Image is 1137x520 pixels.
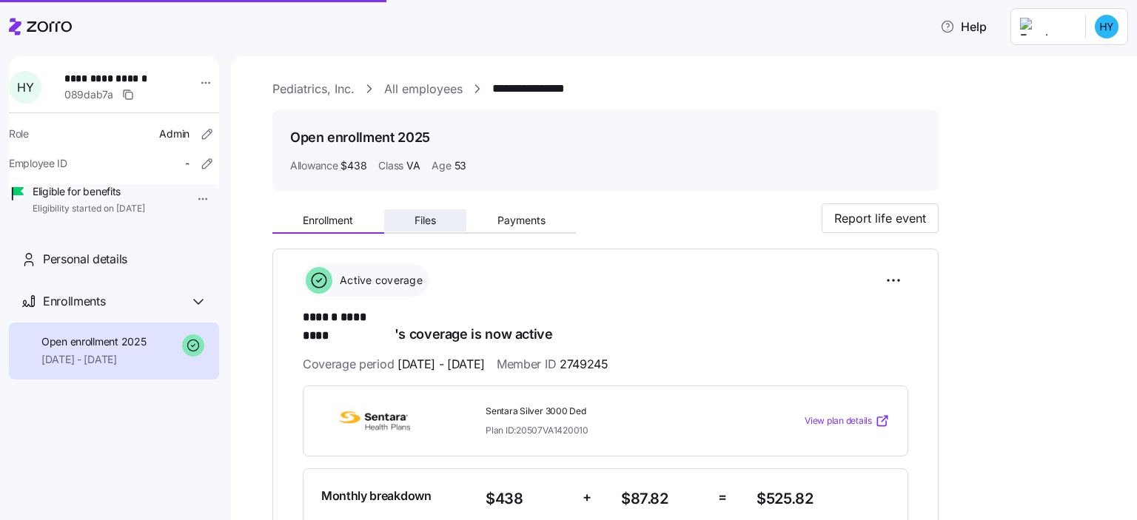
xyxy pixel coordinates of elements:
a: Pediatrics, Inc. [272,80,355,98]
span: 2749245 [560,355,608,374]
span: Report life event [834,209,926,227]
span: $87.82 [621,487,706,511]
span: $438 [486,487,571,511]
span: 53 [455,158,466,173]
span: Employee ID [9,156,67,171]
span: Monthly breakdown [321,487,432,505]
span: Eligible for benefits [33,184,145,199]
img: Employer logo [1020,18,1073,36]
span: Personal details [43,250,127,269]
span: - [185,156,189,171]
h1: Open enrollment 2025 [290,128,430,146]
span: = [718,487,727,508]
span: Plan ID: 20507VA1420010 [486,424,588,436]
span: Active coverage [335,273,423,288]
span: Age [432,158,451,173]
span: Role [9,126,29,141]
span: H Y [17,81,33,93]
span: Coverage period [303,355,485,374]
span: 089dab7a [64,87,113,102]
a: All employees [384,80,463,98]
span: $525.82 [757,487,890,511]
span: $438 [341,158,366,173]
span: Class [378,158,403,173]
span: Allowance [290,158,338,173]
span: Eligibility started on [DATE] [33,203,145,215]
span: Payments [497,215,546,226]
span: Enrollments [43,292,105,311]
span: Admin [159,126,189,141]
span: Sentara Silver 3000 Ded [486,405,745,418]
span: Files [415,215,436,226]
span: Help [940,18,987,36]
span: VA [406,158,420,173]
button: Help [928,12,999,41]
span: Member ID [497,355,608,374]
span: [DATE] - [DATE] [41,352,146,367]
h1: 's coverage is now active [303,308,908,343]
span: + [583,487,591,508]
span: [DATE] - [DATE] [398,355,485,374]
span: View plan details [805,414,872,428]
img: Sentara Health Plans [321,404,428,438]
span: Open enrollment 2025 [41,334,146,349]
button: Report life event [822,203,939,233]
img: 2e5b4504d66b10dc0811dd7372171fa0 [1095,15,1118,38]
a: View plan details [805,413,890,428]
span: Enrollment [303,215,353,226]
